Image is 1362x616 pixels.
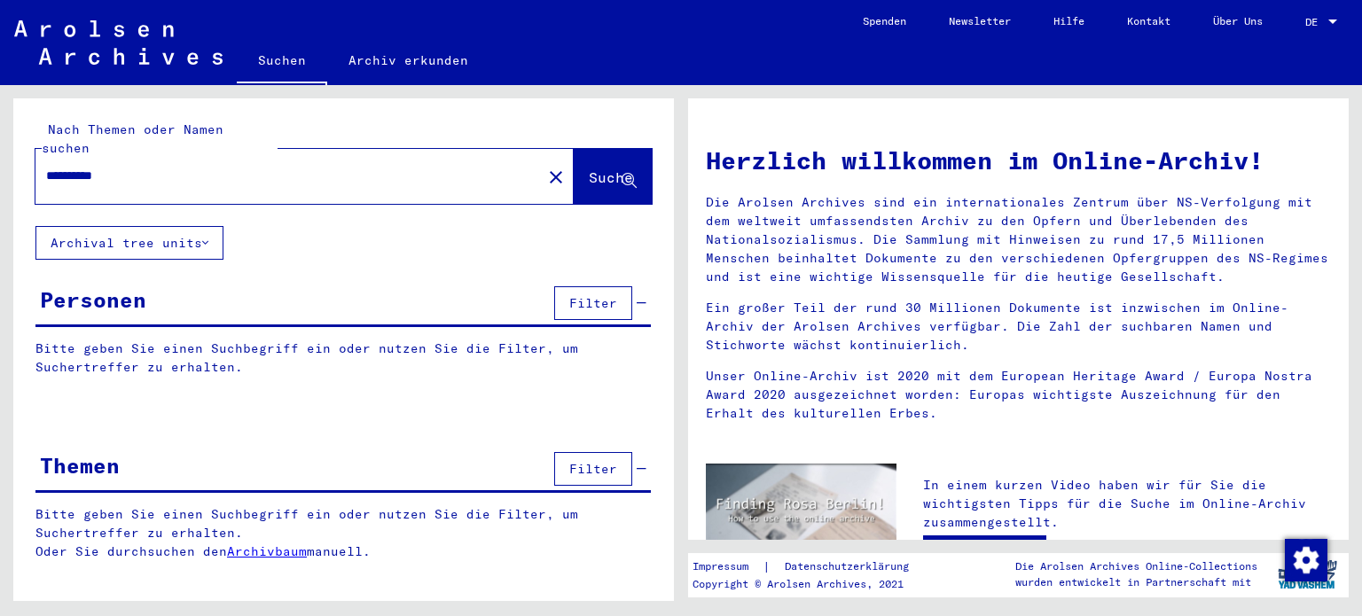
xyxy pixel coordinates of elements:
[923,476,1331,532] p: In einem kurzen Video haben wir für Sie die wichtigsten Tipps für die Suche im Online-Archiv zusa...
[706,464,896,567] img: video.jpg
[706,299,1331,355] p: Ein großer Teil der rund 30 Millionen Dokumente ist inzwischen im Online-Archiv der Arolsen Archi...
[771,558,930,576] a: Datenschutzerklärung
[545,167,567,188] mat-icon: close
[569,461,617,477] span: Filter
[589,168,633,186] span: Suche
[1015,558,1257,574] p: Die Arolsen Archives Online-Collections
[35,226,223,260] button: Archival tree units
[227,543,307,559] a: Archivbaum
[538,159,574,194] button: Clear
[693,558,930,576] div: |
[706,142,1331,179] h1: Herzlich willkommen im Online-Archiv!
[35,505,652,561] p: Bitte geben Sie einen Suchbegriff ein oder nutzen Sie die Filter, um Suchertreffer zu erhalten. O...
[1274,552,1341,597] img: yv_logo.png
[554,286,632,320] button: Filter
[40,284,146,316] div: Personen
[923,535,1046,571] a: Video ansehen
[40,449,120,481] div: Themen
[693,558,763,576] a: Impressum
[42,121,223,156] mat-label: Nach Themen oder Namen suchen
[569,295,617,311] span: Filter
[237,39,327,85] a: Suchen
[1285,539,1327,581] img: Zustimmung ändern
[35,339,651,377] p: Bitte geben Sie einen Suchbegriff ein oder nutzen Sie die Filter, um Suchertreffer zu erhalten.
[327,39,489,82] a: Archiv erkunden
[554,452,632,486] button: Filter
[14,20,223,65] img: Arolsen_neg.svg
[1015,574,1257,590] p: wurden entwickelt in Partnerschaft mit
[693,576,930,592] p: Copyright © Arolsen Archives, 2021
[706,367,1331,423] p: Unser Online-Archiv ist 2020 mit dem European Heritage Award / Europa Nostra Award 2020 ausgezeic...
[574,149,652,204] button: Suche
[706,193,1331,286] p: Die Arolsen Archives sind ein internationales Zentrum über NS-Verfolgung mit dem weltweit umfasse...
[1305,16,1325,28] span: DE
